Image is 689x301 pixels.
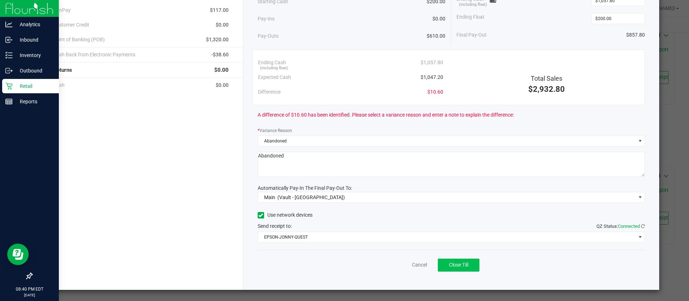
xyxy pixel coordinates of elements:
[432,15,445,23] span: $0.00
[264,194,275,200] span: Main
[260,65,288,71] span: (including float)
[258,15,275,23] span: Pay-Ins
[258,185,352,191] span: Automatically Pay-In The Final Pay-Out To:
[3,286,56,292] p: 08:40 PM EDT
[7,244,29,265] iframe: Resource center
[258,32,278,40] span: Pay-Outs
[5,36,13,43] inline-svg: Inbound
[13,97,56,106] p: Reports
[5,83,13,90] inline-svg: Retail
[277,194,345,200] span: (Vault - [GEOGRAPHIC_DATA])
[596,224,645,229] span: QZ Status:
[211,51,229,58] span: -$38.60
[258,74,291,81] span: Expected Cash
[216,21,229,29] span: $0.00
[3,292,56,298] p: [DATE]
[456,31,487,39] span: Final Pay-Out
[214,66,229,74] span: $0.00
[258,59,286,66] span: Ending Cash
[210,6,229,14] span: $117.00
[421,74,443,81] span: $1,047.20
[5,67,13,74] inline-svg: Outbound
[531,75,562,82] span: Total Sales
[412,261,427,269] a: Cancel
[13,36,56,44] p: Inbound
[427,88,443,96] span: $10.60
[13,20,56,29] p: Analytics
[53,6,71,14] span: CanPay
[258,136,636,146] span: Abandoned
[13,66,56,75] p: Outbound
[13,51,56,60] p: Inventory
[438,259,479,272] button: Close Till
[53,51,135,58] span: Cash Back from Electronic Payments
[258,211,313,219] label: Use network devices
[456,13,484,24] span: Ending Float
[5,21,13,28] inline-svg: Analytics
[626,31,645,39] span: $857.80
[618,224,640,229] span: Connected
[53,36,105,43] span: Point of Banking (POB)
[258,111,514,119] span: A difference of $10.60 has been identified. Please select a variance reason and enter a note to e...
[421,59,443,66] span: $1,057.80
[5,52,13,59] inline-svg: Inventory
[216,81,229,89] span: $0.00
[258,88,281,96] span: Difference
[258,223,292,229] span: Send receipt to:
[53,21,89,29] span: Customer Credit
[13,82,56,90] p: Retail
[258,232,636,242] span: EPSON-JONNY-QUEST
[459,2,487,8] span: (including float)
[53,62,229,78] div: Returns
[258,127,292,134] label: Variance Reason
[5,98,13,105] inline-svg: Reports
[449,262,468,268] span: Close Till
[427,32,445,40] span: $610.00
[528,85,565,94] span: $2,932.80
[206,36,229,43] span: $1,320.00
